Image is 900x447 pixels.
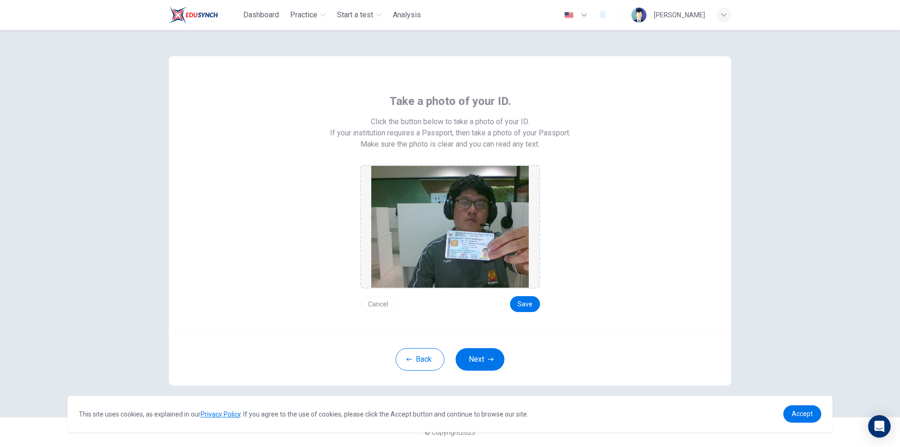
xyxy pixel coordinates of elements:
span: Analysis [393,9,421,21]
button: Practice [286,7,330,23]
button: Analysis [389,7,425,23]
span: Click the button below to take a photo of your ID. If your institution requires a Passport, then ... [330,116,570,139]
a: dismiss cookie message [783,405,821,423]
img: Train Test logo [169,6,218,24]
span: This site uses cookies, as explained in our . If you agree to the use of cookies, please click th... [79,410,528,418]
div: [PERSON_NAME] [654,9,705,21]
div: Open Intercom Messenger [868,415,891,438]
div: cookieconsent [67,396,832,432]
button: Save [510,296,540,312]
button: Start a test [333,7,385,23]
span: Dashboard [243,9,279,21]
a: Privacy Policy [201,410,240,418]
span: Start a test [337,9,373,21]
span: Make sure the photo is clear and you can read any text. [360,139,540,150]
button: Next [456,348,504,371]
span: Accept [792,410,813,417]
img: en [563,12,575,19]
img: Profile picture [631,7,646,22]
a: Train Test logo [169,6,240,24]
img: preview screemshot [371,166,529,288]
button: Dashboard [240,7,283,23]
span: © Copyright 2025 [425,429,475,436]
span: Take a photo of your ID. [390,94,511,109]
button: Cancel [360,296,396,312]
span: Practice [290,9,317,21]
button: Back [396,348,444,371]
